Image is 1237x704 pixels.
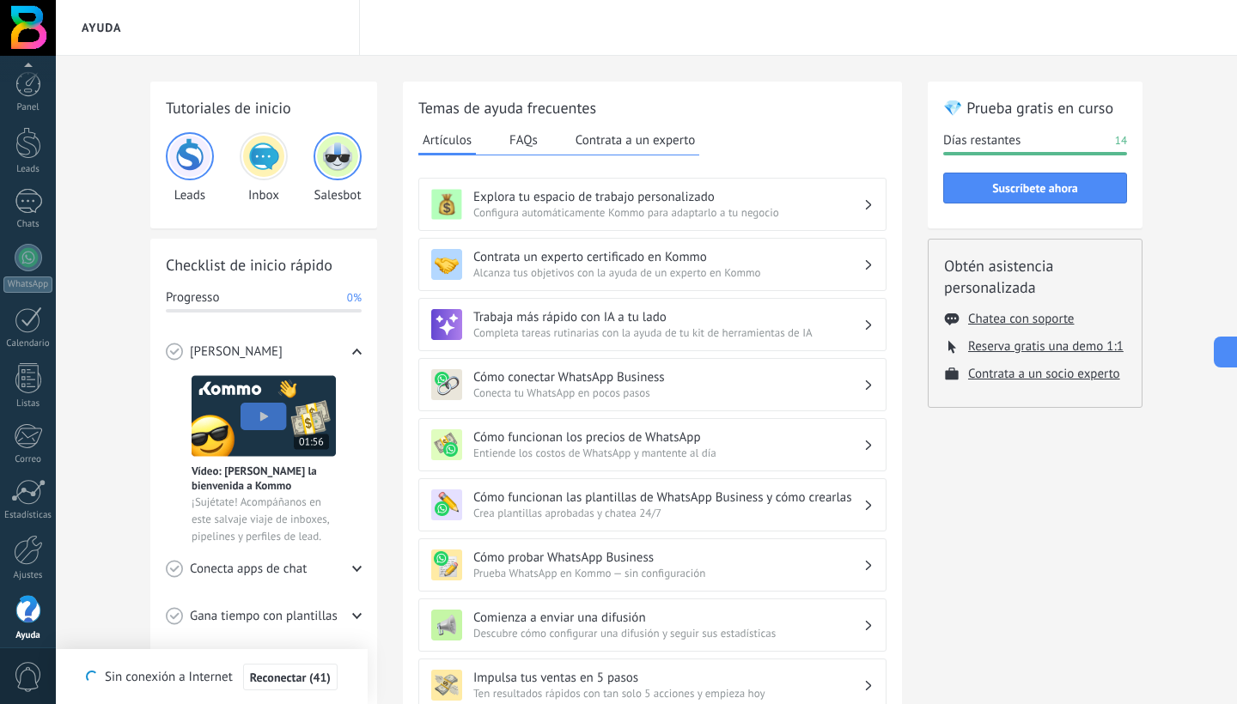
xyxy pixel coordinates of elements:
h3: Contrata un experto certificado en Kommo [473,249,863,265]
span: Vídeo: [PERSON_NAME] la bienvenida a Kommo [192,464,336,493]
div: Listas [3,398,53,410]
span: 0% [347,289,362,306]
span: Prueba WhatsApp en Kommo — sin configuración [473,566,863,580]
h3: Cómo probar WhatsApp Business [473,549,863,566]
div: Salesbot [314,132,362,203]
span: 14 [1115,132,1127,149]
span: Ten resultados rápidos con tan solo 5 acciones y empieza hoy [473,686,863,701]
h2: 💎 Prueba gratis en curso [943,97,1127,118]
button: Contrata a un socio experto [968,366,1120,382]
div: Panel [3,102,53,113]
div: Sin conexión a Internet [86,663,338,691]
h3: Explora tu espacio de trabajo personalizado [473,189,863,205]
span: Progresso [166,289,219,306]
span: Descubre cómo configurar una difusión y seguir sus estadísticas [473,626,863,640]
h2: Tutoriales de inicio [166,97,362,118]
span: [PERSON_NAME] [190,343,283,361]
div: Leads [3,164,53,175]
img: Meet video [192,375,336,457]
button: Reserva gratis una demo 1:1 [968,338,1124,355]
h3: Comienza a enviar una difusión [473,610,863,626]
span: Crea plantillas aprobadas y chatea 24/7 [473,506,863,520]
div: WhatsApp [3,276,52,293]
button: Suscríbete ahora [943,173,1127,203]
h2: Obtén asistencia personalizada [944,255,1126,298]
div: Calendario [3,338,53,349]
button: Artículos [418,127,476,155]
div: Ayuda [3,630,53,641]
span: Completa tareas rutinarias con la ayuda de tu kit de herramientas de IA [473,325,863,340]
span: ¡Sujétate! Acompáñanos en este salvaje viaje de inboxes, pipelines y perfiles de lead. [192,494,336,545]
div: Leads [166,132,214,203]
h3: Cómo funcionan las plantillas de WhatsApp Business y cómo crearlas [473,489,863,506]
h2: Temas de ayuda frecuentes [418,97,887,118]
span: Gana tiempo con plantillas [190,608,338,625]
h2: Checklist de inicio rápido [166,254,362,276]
h3: Cómo conectar WhatsApp Business [473,369,863,385]
button: FAQs [505,127,542,153]
span: Configura automáticamente Kommo para adaptarlo a tu negocio [473,205,863,220]
h3: Trabaja más rápido con IA a tu lado [473,309,863,325]
div: Estadísticas [3,510,53,521]
h3: Impulsa tus ventas en 5 pasos [473,670,863,686]
button: Chatea con soporte [968,311,1074,327]
div: Inbox [240,132,288,203]
span: Alcanza tus objetivos con la ayuda de un experto en Kommo [473,265,863,280]
button: Reconectar (41) [243,664,338,691]
div: Ajustes [3,570,53,581]
div: Chats [3,219,53,230]
button: Contrata a un experto [571,127,699,153]
span: Suscríbete ahora [992,182,1078,194]
span: Conecta apps de chat [190,561,307,578]
span: Días restantes [943,132,1021,149]
span: Conecta tu WhatsApp en pocos pasos [473,385,863,400]
div: Correo [3,454,53,465]
span: Reconectar (41) [250,671,331,683]
h3: Cómo funcionan los precios de WhatsApp [473,429,863,446]
span: Entiende los costos de WhatsApp y mantente al día [473,446,863,460]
